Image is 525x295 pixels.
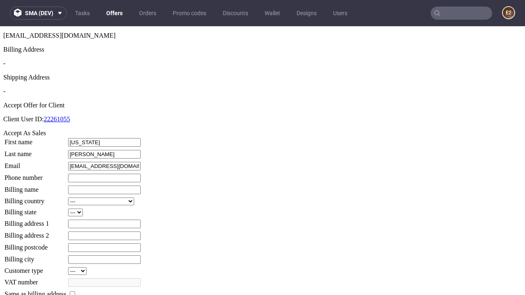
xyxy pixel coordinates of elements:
[260,7,285,20] a: Wallet
[4,193,67,202] td: Billing address 1
[4,252,67,261] td: VAT number
[70,7,95,20] a: Tasks
[3,89,522,97] p: Client User ID:
[44,89,70,96] a: 22261055
[4,229,67,238] td: Billing city
[4,159,67,168] td: Billing name
[3,61,5,68] span: -
[101,7,128,20] a: Offers
[134,7,161,20] a: Orders
[3,103,522,111] div: Accept As Sales
[168,7,211,20] a: Promo codes
[4,135,67,145] td: Email
[503,7,514,18] figcaption: e2
[3,34,5,41] span: -
[10,7,67,20] button: sma (dev)
[4,241,67,249] td: Customer type
[292,7,322,20] a: Designs
[4,111,67,121] td: First name
[3,20,522,27] div: Billing Address
[4,205,67,214] td: Billing address 2
[218,7,253,20] a: Discounts
[3,48,522,55] div: Shipping Address
[4,171,67,179] td: Billing country
[4,263,67,272] td: Same as billing address
[4,182,67,191] td: Billing state
[25,10,53,16] span: sma (dev)
[4,217,67,226] td: Billing postcode
[4,123,67,133] td: Last name
[3,75,522,83] div: Accept Offer for Client
[328,7,352,20] a: Users
[3,6,116,13] span: [EMAIL_ADDRESS][DOMAIN_NAME]
[4,147,67,157] td: Phone number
